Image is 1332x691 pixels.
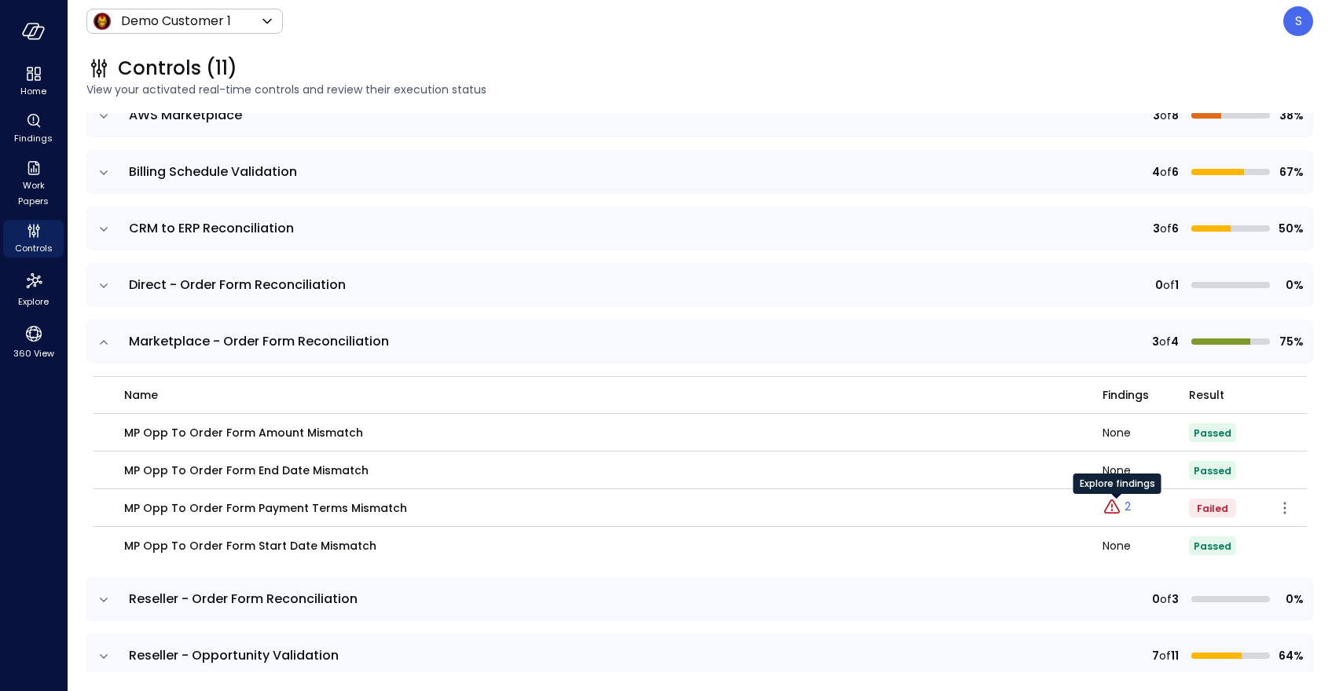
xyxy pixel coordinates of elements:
[1103,505,1131,521] a: Explore findings
[1172,107,1179,124] span: 8
[1189,386,1224,404] span: Result
[1160,220,1172,237] span: of
[1152,163,1160,181] span: 4
[1153,107,1160,124] span: 3
[129,276,346,294] span: Direct - Order Form Reconciliation
[1283,6,1313,36] div: Steve Sovik
[96,221,112,237] button: expand row
[96,108,112,124] button: expand row
[1175,276,1179,294] span: 1
[96,649,112,664] button: expand row
[1276,647,1304,664] span: 64%
[129,219,294,237] span: CRM to ERP Reconciliation
[3,157,64,210] div: Work Papers
[13,345,54,361] span: 360 View
[1103,386,1149,404] span: Findings
[1194,426,1231,440] span: Passed
[96,335,112,350] button: expand row
[9,177,57,209] span: Work Papers
[1152,333,1159,350] span: 3
[1276,590,1304,608] span: 0%
[3,220,64,258] div: Controls
[1276,107,1304,124] span: 38%
[15,240,53,256] span: Controls
[1155,276,1163,294] span: 0
[124,462,369,479] p: MP Opp To Order Form End Date Mismatch
[129,106,242,124] span: AWS Marketplace
[14,130,53,146] span: Findings
[1171,333,1179,350] span: 4
[96,278,112,294] button: expand row
[1103,465,1189,476] div: None
[1125,499,1131,515] p: 2
[1152,590,1160,608] span: 0
[1276,220,1304,237] span: 50%
[3,267,64,311] div: Explore
[121,12,231,31] p: Demo Customer 1
[1172,163,1179,181] span: 6
[3,63,64,101] div: Home
[96,592,112,608] button: expand row
[1171,647,1179,664] span: 11
[1159,647,1171,664] span: of
[96,165,112,181] button: expand row
[93,12,112,31] img: Icon
[1103,427,1189,438] div: None
[1276,163,1304,181] span: 67%
[1163,276,1175,294] span: of
[1160,163,1172,181] span: of
[1160,107,1172,124] span: of
[1194,464,1231,477] span: Passed
[129,332,389,350] span: Marketplace - Order Form Reconciliation
[124,386,158,404] span: name
[3,110,64,148] div: Findings
[118,56,237,81] span: Controls (11)
[1295,12,1302,31] p: S
[1197,502,1228,515] span: Failed
[129,646,339,664] span: Reseller - Opportunity Validation
[86,81,1313,98] span: View your activated real-time controls and review their execution status
[1073,473,1161,494] div: Explore findings
[18,294,49,309] span: Explore
[1160,590,1172,608] span: of
[1172,590,1179,608] span: 3
[1276,333,1304,350] span: 75%
[20,83,46,99] span: Home
[129,163,297,181] span: Billing Schedule Validation
[1172,220,1179,237] span: 6
[3,320,64,363] div: 360 View
[124,499,407,517] p: MP Opp To Order Form Payment Terms Mismatch
[1159,333,1171,350] span: of
[124,424,363,441] p: MP Opp To Order Form Amount Mismatch
[1194,539,1231,553] span: Passed
[124,537,376,554] p: MP Opp To Order Form Start Date Mismatch
[1276,276,1304,294] span: 0%
[1103,540,1189,551] div: None
[1152,647,1159,664] span: 7
[129,590,358,608] span: Reseller - Order Form Reconciliation
[1153,220,1160,237] span: 3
